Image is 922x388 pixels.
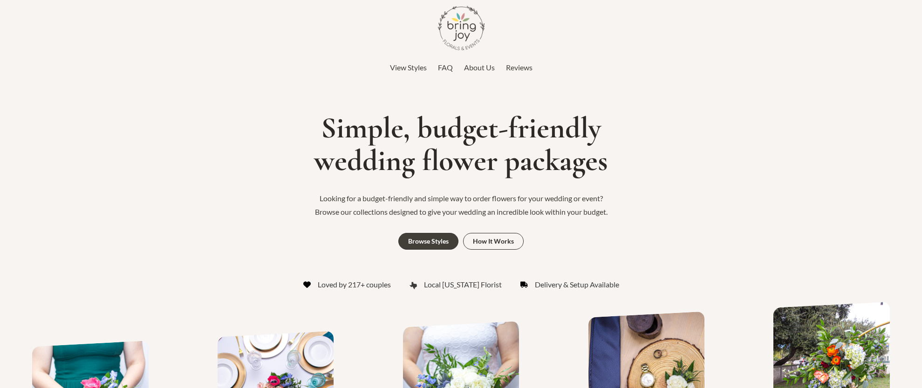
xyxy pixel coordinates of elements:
[390,63,427,72] span: View Styles
[438,61,453,75] a: FAQ
[464,61,495,75] a: About Us
[506,61,533,75] a: Reviews
[535,278,619,292] span: Delivery & Setup Available
[390,61,427,75] a: View Styles
[398,233,458,250] a: Browse Styles
[182,61,741,75] nav: Top Header Menu
[424,278,502,292] span: Local [US_STATE] Florist
[463,233,524,250] a: How It Works
[307,191,615,219] p: Looking for a budget-friendly and simple way to order flowers for your wedding or event? Browse o...
[473,238,514,245] div: How It Works
[506,63,533,72] span: Reviews
[318,278,391,292] span: Loved by 217+ couples
[5,112,917,177] h1: Simple, budget-friendly wedding flower packages
[438,63,453,72] span: FAQ
[464,63,495,72] span: About Us
[408,238,449,245] div: Browse Styles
